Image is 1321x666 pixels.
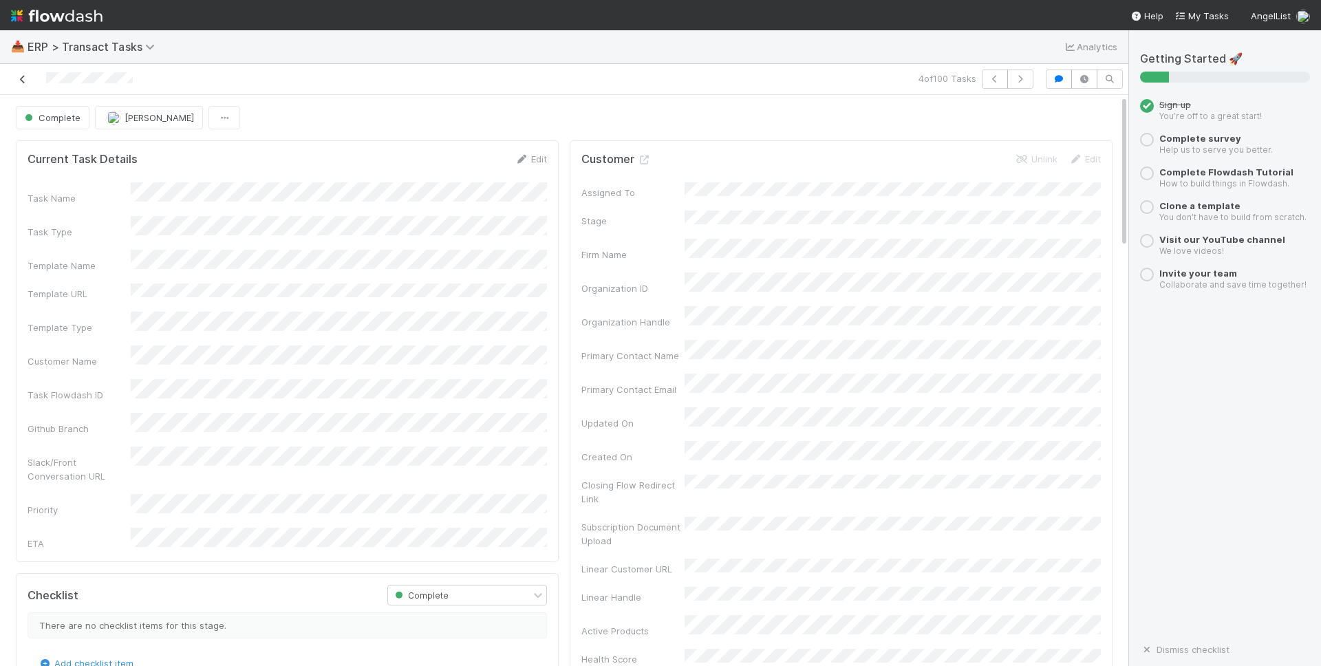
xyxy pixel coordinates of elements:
[28,503,131,517] div: Priority
[22,112,80,123] span: Complete
[392,590,449,601] span: Complete
[581,248,685,261] div: Firm Name
[28,259,131,272] div: Template Name
[28,287,131,301] div: Template URL
[581,416,685,430] div: Updated On
[1159,133,1241,144] a: Complete survey
[28,153,138,166] h5: Current Task Details
[1015,153,1057,164] a: Unlink
[581,624,685,638] div: Active Products
[28,388,131,402] div: Task Flowdash ID
[1159,279,1307,290] small: Collaborate and save time together!
[28,225,131,239] div: Task Type
[11,4,103,28] img: logo-inverted-e16ddd16eac7371096b0.svg
[1063,39,1117,55] a: Analytics
[581,590,685,604] div: Linear Handle
[28,612,547,638] div: There are no checklist items for this stage.
[581,281,685,295] div: Organization ID
[1159,234,1285,245] a: Visit our YouTube channel
[919,72,976,85] span: 4 of 100 Tasks
[28,321,131,334] div: Template Type
[28,191,131,205] div: Task Name
[581,383,685,396] div: Primary Contact Email
[1159,268,1237,279] a: Invite your team
[1140,644,1229,655] a: Dismiss checklist
[581,652,685,666] div: Health Score
[28,40,162,54] span: ERP > Transact Tasks
[1159,99,1191,110] span: Sign up
[1130,9,1163,23] div: Help
[1159,246,1224,256] small: We love videos!
[28,589,78,603] h5: Checklist
[1159,200,1241,211] a: Clone a template
[1296,10,1310,23] img: avatar_11833ecc-818b-4748-aee0-9d6cf8466369.png
[581,562,685,576] div: Linear Customer URL
[1174,9,1229,23] a: My Tasks
[28,537,131,550] div: ETA
[581,349,685,363] div: Primary Contact Name
[1251,10,1291,21] span: AngelList
[581,186,685,200] div: Assigned To
[581,315,685,329] div: Organization Handle
[28,354,131,368] div: Customer Name
[125,112,194,123] span: [PERSON_NAME]
[1159,212,1307,222] small: You don’t have to build from scratch.
[515,153,547,164] a: Edit
[28,455,131,483] div: Slack/Front Conversation URL
[1159,111,1262,121] small: You’re off to a great start!
[581,520,685,548] div: Subscription Document Upload
[1159,144,1273,155] small: Help us to serve you better.
[1068,153,1101,164] a: Edit
[107,111,120,125] img: avatar_11833ecc-818b-4748-aee0-9d6cf8466369.png
[1159,178,1289,189] small: How to build things in Flowdash.
[95,106,203,129] button: [PERSON_NAME]
[11,41,25,52] span: 📥
[581,153,651,166] h5: Customer
[581,450,685,464] div: Created On
[16,106,89,129] button: Complete
[1174,10,1229,21] span: My Tasks
[581,478,685,506] div: Closing Flow Redirect Link
[1140,52,1310,66] h5: Getting Started 🚀
[1159,166,1293,178] a: Complete Flowdash Tutorial
[581,214,685,228] div: Stage
[28,422,131,436] div: Github Branch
